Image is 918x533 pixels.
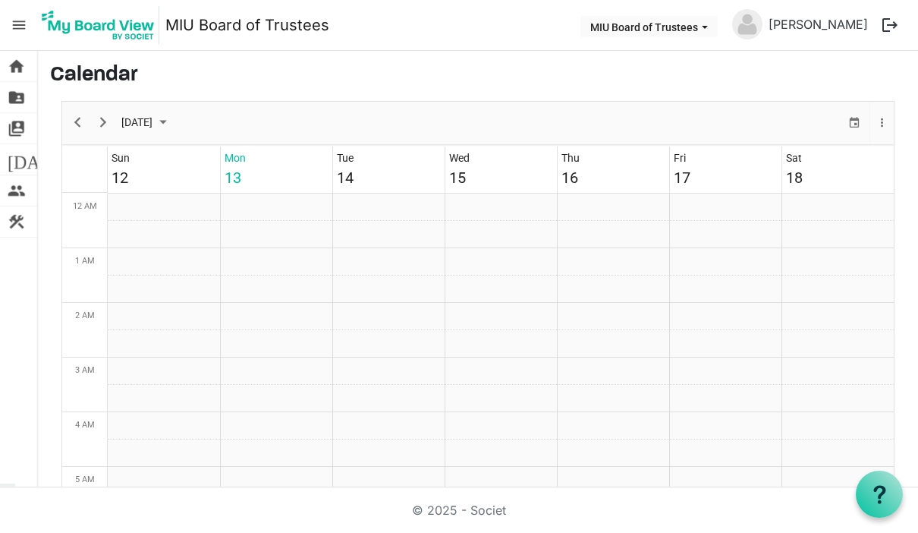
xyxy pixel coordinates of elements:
[412,503,506,518] a: © 2025 - Societ
[75,311,95,320] span: 2 AM
[119,113,174,132] button: October 2025
[732,9,762,39] img: no-profile-picture.svg
[8,51,26,81] span: home
[90,102,116,144] div: next period
[8,175,26,206] span: people
[561,150,580,166] div: Thu
[225,150,246,166] div: Mon
[5,11,33,39] span: menu
[874,9,906,41] button: logout
[8,144,66,175] span: [DATE]
[337,150,354,166] div: Tue
[337,166,354,189] div: 14
[112,166,128,189] div: 12
[786,150,802,166] div: Sat
[580,16,718,37] button: MIU Board of Trustees dropdownbutton
[120,113,154,132] span: [DATE]
[844,113,865,132] button: Today
[561,166,578,189] div: 16
[37,6,165,44] a: My Board View Logo
[75,475,95,484] span: 5 AM
[449,166,466,189] div: 15
[8,113,26,143] span: switch_account
[68,113,88,132] button: Previous
[674,150,686,166] div: Fri
[93,113,114,132] button: Next
[50,63,906,89] h3: Calendar
[786,166,803,189] div: 18
[75,365,95,375] span: 3 AM
[449,150,470,166] div: Wed
[75,420,95,430] span: 4 AM
[61,101,894,519] div: Week of October 13, 2025
[8,82,26,112] span: folder_shared
[165,10,329,40] a: MIU Board of Trustees
[64,102,90,144] div: previous period
[75,256,95,266] span: 1 AM
[112,150,130,166] div: Sun
[116,102,176,144] div: October 2025
[37,6,159,44] img: My Board View Logo
[674,166,690,189] div: 17
[225,166,241,189] div: 13
[73,201,97,211] span: 12 AM
[762,9,874,39] a: [PERSON_NAME]
[8,207,26,237] span: construction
